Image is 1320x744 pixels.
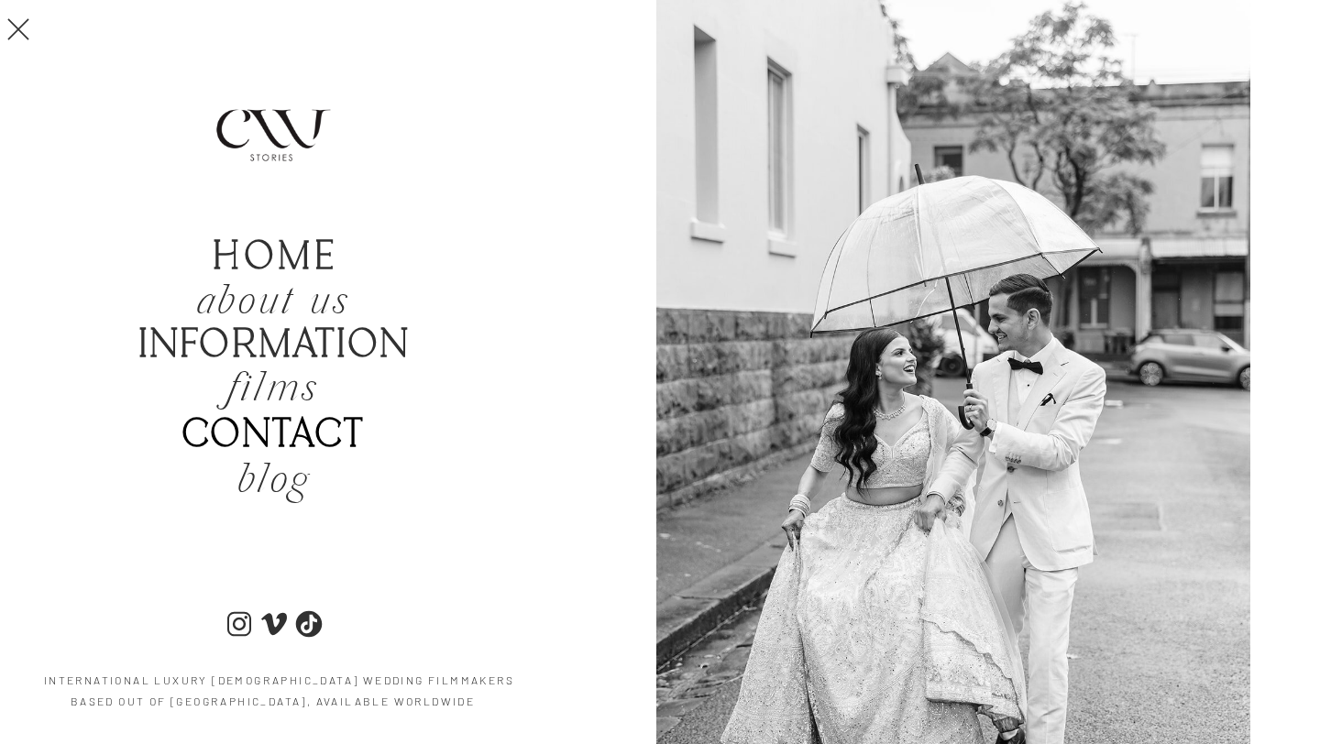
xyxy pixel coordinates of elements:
[213,235,337,281] b: home
[28,690,517,711] a: Based out of [GEOGRAPHIC_DATA], Available Worldwide
[196,276,350,330] i: about us
[196,282,363,319] a: about us
[35,669,523,690] a: International Luxury [DEMOGRAPHIC_DATA] wedding filmmakers
[587,6,738,57] h1: cw
[213,237,333,282] a: home
[186,369,360,412] a: films
[140,415,405,457] a: Contact
[181,412,365,459] b: Contact
[124,325,424,361] a: Information
[186,461,360,504] a: blog
[138,323,411,369] b: Information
